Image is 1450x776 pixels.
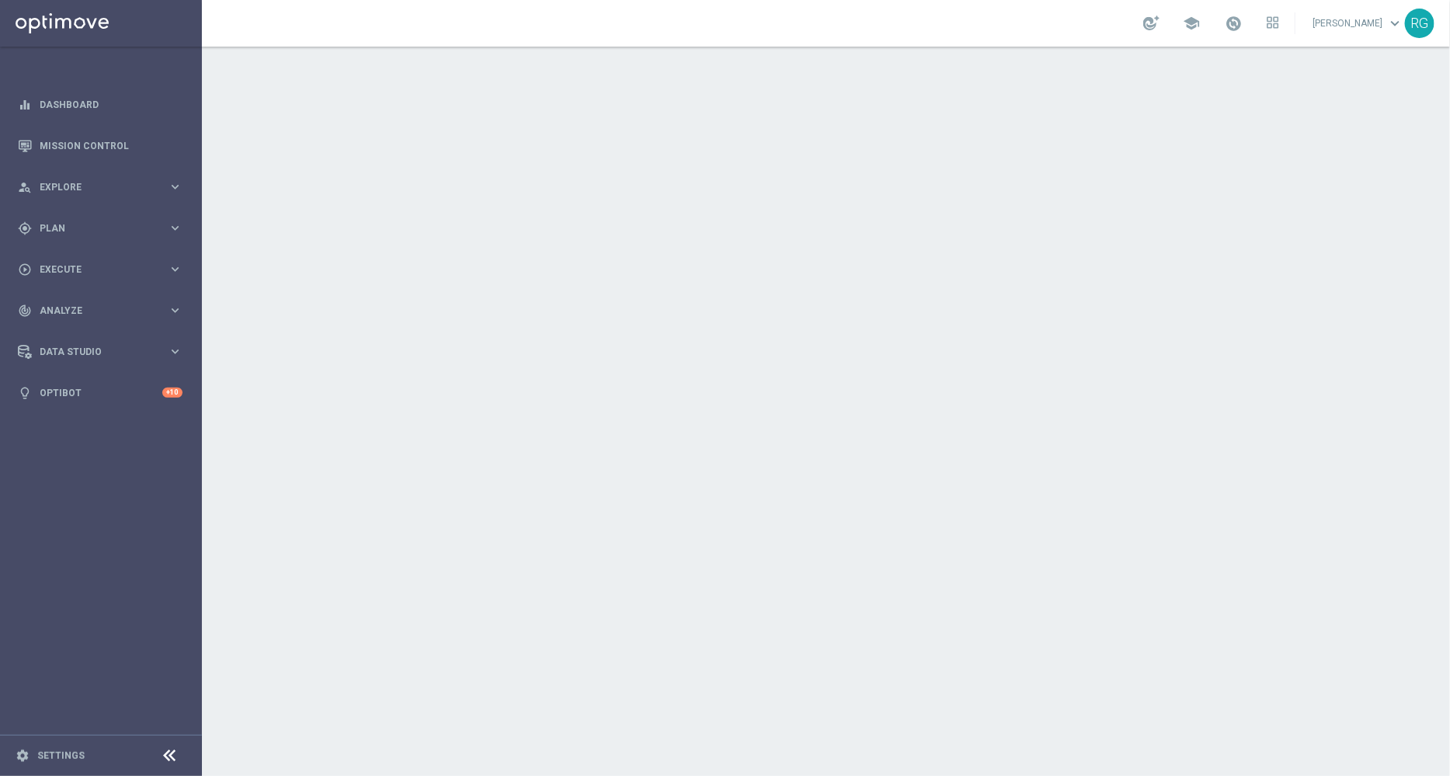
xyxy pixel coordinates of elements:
[17,387,183,399] button: lightbulb Optibot +10
[17,346,183,358] button: Data Studio keyboard_arrow_right
[168,221,183,235] i: keyboard_arrow_right
[40,224,168,233] span: Plan
[40,347,168,357] span: Data Studio
[18,304,168,318] div: Analyze
[162,388,183,398] div: +10
[17,304,183,317] button: track_changes Analyze keyboard_arrow_right
[18,84,183,125] div: Dashboard
[40,306,168,315] span: Analyze
[18,125,183,166] div: Mission Control
[16,749,30,763] i: settings
[18,304,32,318] i: track_changes
[18,372,183,413] div: Optibot
[40,125,183,166] a: Mission Control
[40,372,162,413] a: Optibot
[168,303,183,318] i: keyboard_arrow_right
[18,345,168,359] div: Data Studio
[168,262,183,277] i: keyboard_arrow_right
[1183,15,1200,32] span: school
[168,179,183,194] i: keyboard_arrow_right
[18,180,32,194] i: person_search
[18,180,168,194] div: Explore
[40,84,183,125] a: Dashboard
[18,221,32,235] i: gps_fixed
[17,222,183,235] button: gps_fixed Plan keyboard_arrow_right
[17,263,183,276] button: play_circle_outline Execute keyboard_arrow_right
[1311,12,1405,35] a: [PERSON_NAME]keyboard_arrow_down
[18,263,32,277] i: play_circle_outline
[18,386,32,400] i: lightbulb
[17,181,183,193] button: person_search Explore keyboard_arrow_right
[1405,9,1434,38] div: RG
[1386,15,1403,32] span: keyboard_arrow_down
[168,344,183,359] i: keyboard_arrow_right
[18,98,32,112] i: equalizer
[18,263,168,277] div: Execute
[40,265,168,274] span: Execute
[17,99,183,111] button: equalizer Dashboard
[18,221,168,235] div: Plan
[37,751,85,760] a: Settings
[40,183,168,192] span: Explore
[17,140,183,152] button: Mission Control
